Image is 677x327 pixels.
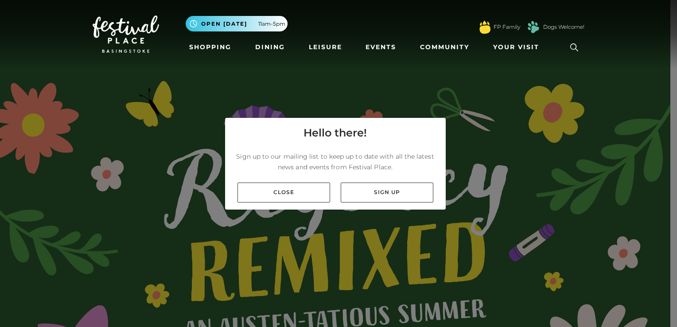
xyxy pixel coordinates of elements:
a: Close [237,183,330,202]
span: Your Visit [493,43,539,52]
a: Dogs Welcome! [543,23,584,31]
h4: Hello there! [303,125,367,141]
a: Shopping [186,39,235,55]
img: Festival Place Logo [93,16,159,53]
a: Community [416,39,473,55]
a: Your Visit [490,39,547,55]
a: Dining [252,39,288,55]
a: FP Family [494,23,520,31]
span: 11am-5pm [258,20,285,28]
a: Sign up [341,183,433,202]
a: Leisure [305,39,346,55]
button: Open [DATE] 11am-5pm [186,16,288,31]
p: Sign up to our mailing list to keep up to date with all the latest news and events from Festival ... [232,151,439,172]
a: Events [362,39,400,55]
span: Open [DATE] [201,20,247,28]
